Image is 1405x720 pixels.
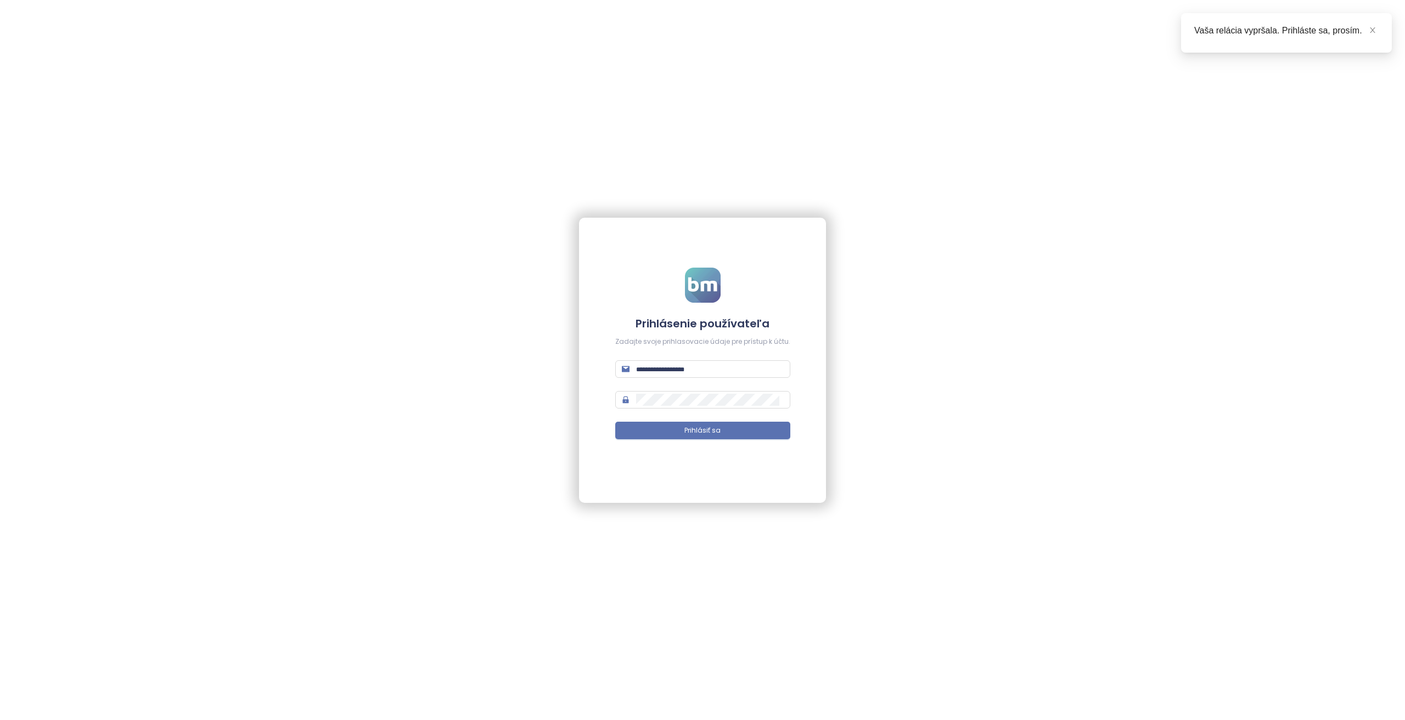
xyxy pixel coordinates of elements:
[684,426,721,436] span: Prihlásiť sa
[615,337,790,347] div: Zadajte svoje prihlasovacie údaje pre prístup k účtu.
[1194,24,1379,37] div: Vaša relácia vypršala. Prihláste sa, prosím.
[1369,26,1376,34] span: close
[615,316,790,331] h4: Prihlásenie používateľa
[615,422,790,439] button: Prihlásiť sa
[622,365,630,373] span: mail
[622,396,630,404] span: lock
[685,268,721,303] img: logo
